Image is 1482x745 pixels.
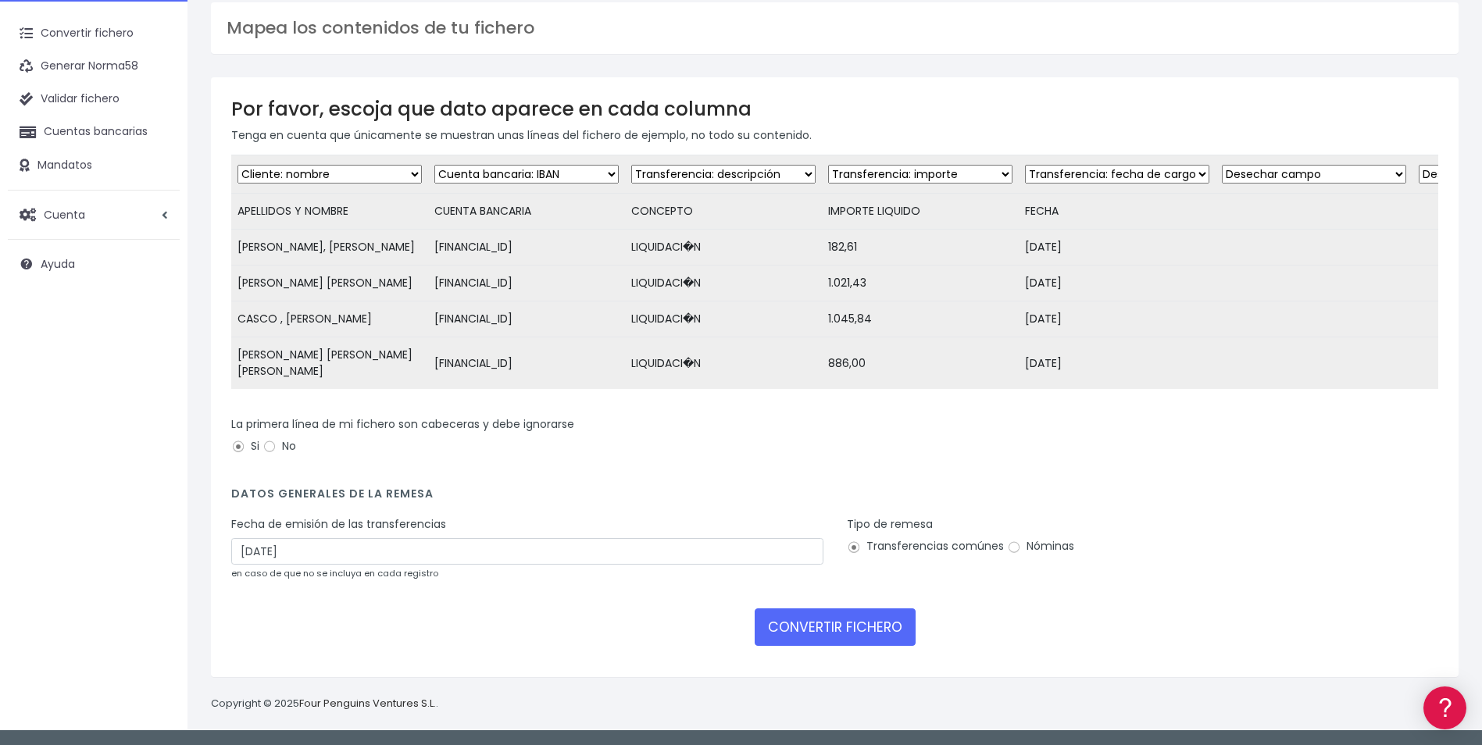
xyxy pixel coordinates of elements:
a: Convertir fichero [8,17,180,50]
div: Convertir ficheros [16,173,297,187]
h3: Mapea los contenidos de tu fichero [227,18,1443,38]
td: LIQUIDACI�N [625,230,822,266]
td: 1.021,43 [822,266,1019,301]
a: Four Penguins Ventures S.L. [299,696,436,711]
td: [FINANCIAL_ID] [428,337,625,390]
button: Contáctanos [16,418,297,445]
small: en caso de que no se incluya en cada registro [231,567,438,579]
td: [PERSON_NAME], [PERSON_NAME] [231,230,428,266]
a: Información general [16,133,297,157]
td: [FINANCIAL_ID] [428,301,625,337]
h3: Por favor, escoja que dato aparece en cada columna [231,98,1438,120]
div: Información general [16,109,297,123]
td: [DATE] [1019,337,1216,390]
a: Cuenta [8,198,180,231]
a: API [16,399,297,423]
a: General [16,335,297,359]
a: Ayuda [8,248,180,280]
span: Cuenta [44,206,85,222]
button: CONVERTIR FICHERO [755,608,916,646]
a: Validar fichero [8,83,180,116]
a: Generar Norma58 [8,50,180,83]
td: FECHA [1019,194,1216,230]
td: [PERSON_NAME] [PERSON_NAME] [PERSON_NAME] [231,337,428,390]
td: [DATE] [1019,301,1216,337]
td: IMPORTE LIQUIDO [822,194,1019,230]
td: CASCO , [PERSON_NAME] [231,301,428,337]
a: POWERED BY ENCHANT [215,450,301,465]
td: CONCEPTO [625,194,822,230]
td: APELLIDOS Y NOMBRE [231,194,428,230]
a: Perfiles de empresas [16,270,297,294]
td: CUENTA BANCARIA [428,194,625,230]
td: LIQUIDACI�N [625,301,822,337]
a: Problemas habituales [16,222,297,246]
td: 182,61 [822,230,1019,266]
p: Tenga en cuenta que únicamente se muestran unas líneas del fichero de ejemplo, no todo su contenido. [231,127,1438,144]
a: Formatos [16,198,297,222]
label: La primera línea de mi fichero son cabeceras y debe ignorarse [231,416,574,433]
a: Videotutoriales [16,246,297,270]
label: Transferencias comúnes [847,538,1004,554]
td: [DATE] [1019,230,1216,266]
label: Fecha de emisión de las transferencias [231,516,446,533]
span: Ayuda [41,256,75,272]
label: No [262,438,296,454]
td: LIQUIDACI�N [625,266,822,301]
div: Facturación [16,310,297,325]
label: Nóminas [1007,538,1074,554]
td: [FINANCIAL_ID] [428,230,625,266]
td: [PERSON_NAME] [PERSON_NAME] [231,266,428,301]
label: Si [231,438,259,454]
div: Programadores [16,375,297,390]
a: Mandatos [8,149,180,182]
h4: Datos generales de la remesa [231,487,1438,508]
a: Cuentas bancarias [8,116,180,148]
td: [FINANCIAL_ID] [428,266,625,301]
p: Copyright © 2025 . [211,696,438,712]
td: 1.045,84 [822,301,1019,337]
td: [DATE] [1019,266,1216,301]
td: 886,00 [822,337,1019,390]
td: LIQUIDACI�N [625,337,822,390]
label: Tipo de remesa [847,516,933,533]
